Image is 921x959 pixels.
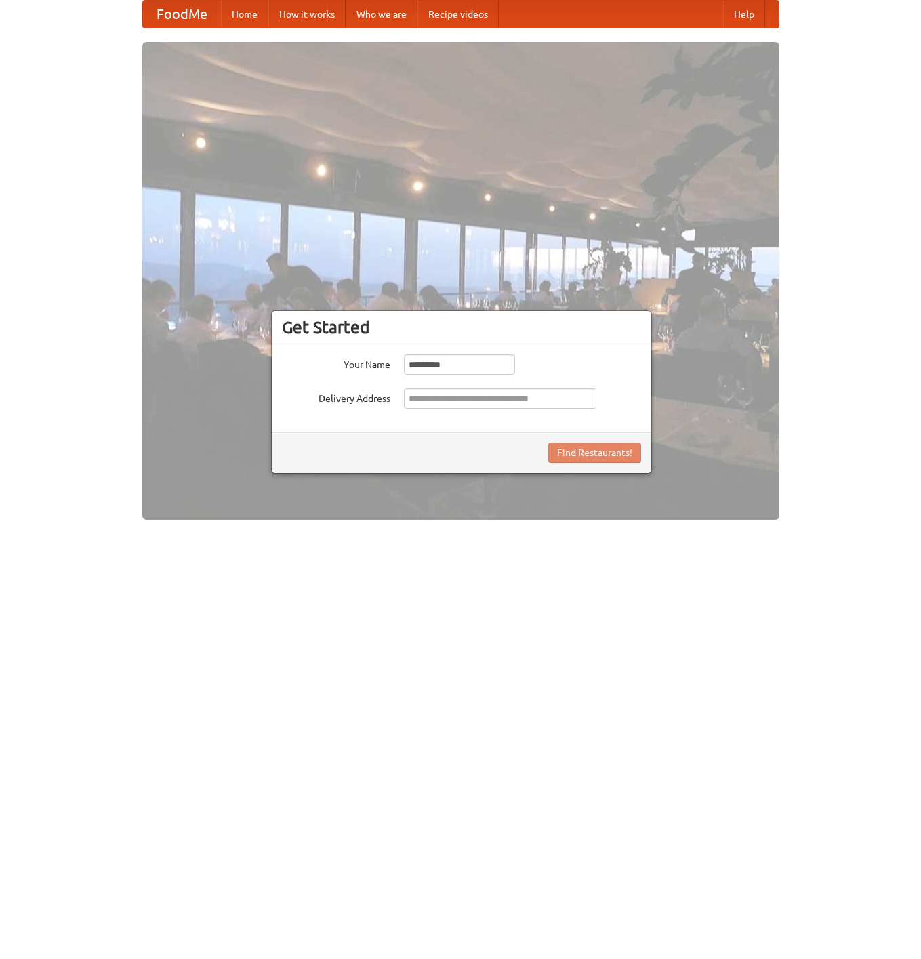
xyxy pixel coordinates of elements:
[268,1,346,28] a: How it works
[548,443,641,463] button: Find Restaurants!
[282,388,390,405] label: Delivery Address
[346,1,417,28] a: Who we are
[221,1,268,28] a: Home
[282,317,641,338] h3: Get Started
[723,1,765,28] a: Help
[143,1,221,28] a: FoodMe
[282,354,390,371] label: Your Name
[417,1,499,28] a: Recipe videos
